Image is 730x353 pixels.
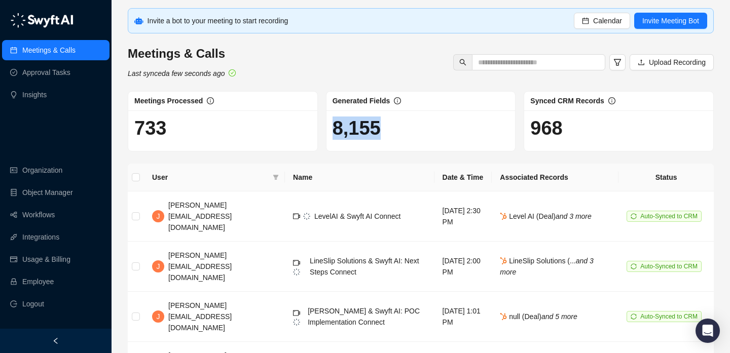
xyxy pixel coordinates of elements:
span: null (Deal) [500,312,577,321]
span: filter [273,174,279,180]
span: J [157,261,160,272]
td: [DATE] 2:30 PM [434,191,492,242]
span: Logout [22,294,44,314]
img: logo-small-inverted-DW8HDUn_.png [303,213,310,220]
img: logo-small-inverted-DW8HDUn_.png [293,319,300,326]
span: [PERSON_NAME] & Swyft AI: POC Implementation Connect [308,307,420,326]
span: [PERSON_NAME][EMAIL_ADDRESS][DOMAIN_NAME] [168,251,232,282]
i: and 3 more [556,212,592,220]
h1: 968 [530,116,707,140]
span: LineSlip Solutions & Swyft AI: Next Steps Connect [310,257,419,276]
img: logo-small-inverted-DW8HDUn_.png [293,268,300,276]
span: LevelAI & Swyft AI Connect [314,212,400,220]
button: Invite Meeting Bot [634,13,707,29]
div: Open Intercom Messenger [696,319,720,343]
span: logout [10,300,17,307]
a: Employee [22,271,54,292]
a: Meetings & Calls [22,40,76,60]
a: Insights [22,85,47,105]
span: Auto-Synced to CRM [640,213,698,220]
button: Calendar [574,13,630,29]
span: video-camera [293,309,300,317]
a: Integrations [22,227,59,247]
span: left [52,337,59,344]
span: video-camera [293,213,300,220]
span: sync [631,263,637,269]
span: info-circle [207,97,214,104]
span: J [157,311,160,322]
i: and 5 more [541,312,577,321]
th: Name [285,164,434,191]
span: sync [631,313,637,320]
span: sync [631,213,637,219]
span: User [152,172,269,183]
span: upload [638,59,645,66]
i: and 3 more [500,257,593,276]
span: Synced CRM Records [530,97,604,105]
span: Level AI (Deal) [500,212,592,220]
span: Calendar [593,15,622,26]
td: [DATE] 1:01 PM [434,292,492,342]
span: info-circle [608,97,615,104]
span: filter [271,170,281,185]
span: info-circle [394,97,401,104]
a: Approval Tasks [22,62,70,83]
span: LineSlip Solutions (... [500,257,593,276]
span: Invite Meeting Bot [642,15,699,26]
span: video-camera [293,259,300,266]
h1: 8,155 [333,116,509,140]
span: [PERSON_NAME][EMAIL_ADDRESS][DOMAIN_NAME] [168,201,232,231]
h3: Meetings & Calls [128,46,236,62]
h1: 733 [134,116,311,140]
span: Invite a bot to your meeting to start recording [148,17,288,25]
th: Date & Time [434,164,492,191]
span: J [157,211,160,222]
th: Associated Records [492,164,618,191]
span: check-circle [229,69,236,76]
img: logo-05li4sbe.png [10,13,74,28]
a: Usage & Billing [22,249,70,269]
td: [DATE] 2:00 PM [434,242,492,292]
i: Last synced a few seconds ago [128,69,225,77]
span: filter [613,58,622,66]
a: Workflows [22,205,55,225]
span: [PERSON_NAME][EMAIL_ADDRESS][DOMAIN_NAME] [168,301,232,332]
th: Status [618,164,714,191]
a: Organization [22,160,62,180]
span: Auto-Synced to CRM [640,313,698,320]
span: Upload Recording [649,57,706,68]
span: Generated Fields [333,97,390,105]
span: search [459,59,466,66]
a: Object Manager [22,182,73,203]
button: Upload Recording [630,54,714,70]
span: Meetings Processed [134,97,203,105]
span: Auto-Synced to CRM [640,263,698,270]
span: calendar [582,17,589,24]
